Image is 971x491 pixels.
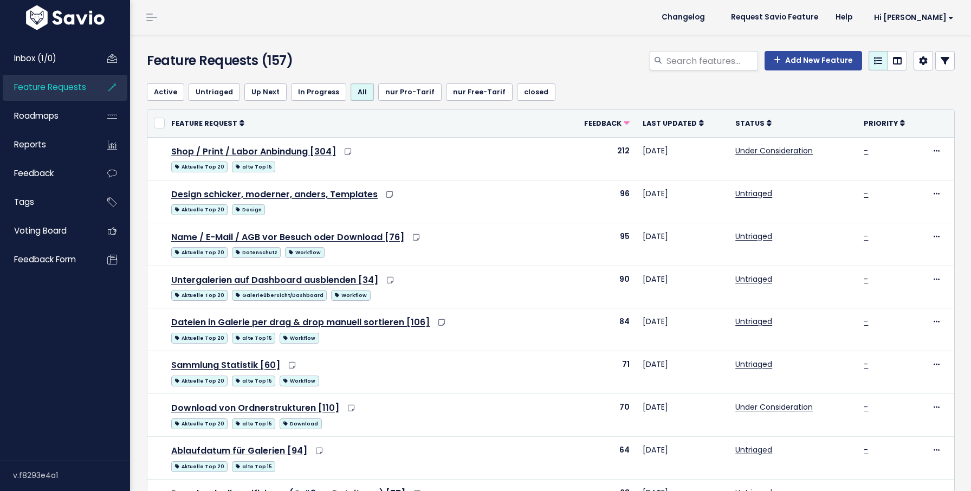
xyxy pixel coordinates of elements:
a: Add New Feature [765,51,862,70]
a: Workflow [280,331,319,344]
a: Feedback form [3,247,90,272]
a: Workflow [331,288,370,301]
span: Feedback [584,119,622,128]
span: alte Top 15 [232,161,275,172]
a: Untriaged [735,316,772,327]
a: Untriaged [735,274,772,285]
a: Last Updated [643,118,704,128]
td: 70 [563,394,636,437]
td: 95 [563,223,636,266]
span: Hi [PERSON_NAME] [874,14,954,22]
a: Aktuelle Top 20 [171,159,228,173]
span: alte Top 15 [232,333,275,344]
a: Aktuelle Top 20 [171,288,228,301]
a: Workflow [285,245,324,259]
a: Download von Ordnerstrukturen [110] [171,402,339,414]
a: Aktuelle Top 20 [171,373,228,387]
a: Untriaged [735,359,772,370]
span: Aktuelle Top 20 [171,161,228,172]
td: [DATE] [636,137,729,180]
a: - [864,231,868,242]
a: Aktuelle Top 20 [171,416,228,430]
a: alte Top 15 [232,459,275,473]
a: Feedback [584,118,630,128]
a: - [864,145,868,156]
a: alte Top 15 [232,416,275,430]
td: 90 [563,266,636,308]
span: Aktuelle Top 20 [171,247,228,258]
a: nur Pro-Tarif [378,83,442,101]
a: Name / E-Mail / AGB vor Besuch oder Download [76] [171,231,404,243]
td: [DATE] [636,437,729,480]
span: alte Top 15 [232,418,275,429]
td: 84 [563,308,636,351]
a: Help [827,9,861,25]
td: 212 [563,137,636,180]
span: Aktuelle Top 20 [171,376,228,386]
div: v.f8293e4a1 [13,461,130,489]
a: Aktuelle Top 20 [171,245,228,259]
a: Galerieübersicht/Dashboard [232,288,327,301]
input: Search features... [665,51,758,70]
a: Untergalerien auf Dashboard ausblenden [34] [171,274,378,286]
a: Inbox (1/0) [3,46,90,71]
a: All [351,83,374,101]
a: closed [517,83,555,101]
a: Shop / Print / Labor Anbindung [304] [171,145,336,158]
span: Inbox (1/0) [14,53,56,64]
a: Roadmaps [3,104,90,128]
a: Feedback [3,161,90,186]
td: [DATE] [636,223,729,266]
span: Aktuelle Top 20 [171,204,228,215]
a: In Progress [291,83,346,101]
a: Design schicker, moderner, anders, Templates [171,188,378,201]
span: Aktuelle Top 20 [171,461,228,472]
a: Active [147,83,184,101]
span: Aktuelle Top 20 [171,418,228,429]
a: alte Top 15 [232,373,275,387]
span: Changelog [662,14,705,21]
a: Priority [864,118,905,128]
h4: Feature Requests (157) [147,51,405,70]
td: [DATE] [636,266,729,308]
span: alte Top 15 [232,376,275,386]
span: Aktuelle Top 20 [171,290,228,301]
a: - [864,359,868,370]
a: Under Consideration [735,145,813,156]
a: Ablaufdatum für Galerien [94] [171,444,307,457]
span: Aktuelle Top 20 [171,333,228,344]
a: Tags [3,190,90,215]
a: Request Savio Feature [722,9,827,25]
a: - [864,274,868,285]
a: Dateien in Galerie per drag & drop manuell sortieren [106] [171,316,430,328]
a: Sammlung Statistik [60] [171,359,280,371]
img: logo-white.9d6f32f41409.svg [23,5,107,30]
span: Voting Board [14,225,67,236]
a: - [864,316,868,327]
td: [DATE] [636,351,729,394]
span: Download [280,418,321,429]
a: Reports [3,132,90,157]
a: Datenschutz [232,245,281,259]
a: Untriaged [735,444,772,455]
a: Feature Request [171,118,244,128]
a: - [864,188,868,199]
a: Design [232,202,265,216]
span: Priority [864,119,898,128]
a: Download [280,416,321,430]
span: Last Updated [643,119,697,128]
a: Workflow [280,373,319,387]
a: Hi [PERSON_NAME] [861,9,962,26]
ul: Filter feature requests [147,83,955,101]
span: Galerieübersicht/Dashboard [232,290,327,301]
span: Roadmaps [14,110,59,121]
a: - [864,444,868,455]
span: Datenschutz [232,247,281,258]
a: - [864,402,868,412]
a: Feature Requests [3,75,90,100]
a: Untriaged [189,83,240,101]
span: Workflow [280,333,319,344]
a: Under Consideration [735,402,813,412]
span: Feature Request [171,119,237,128]
td: [DATE] [636,180,729,223]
